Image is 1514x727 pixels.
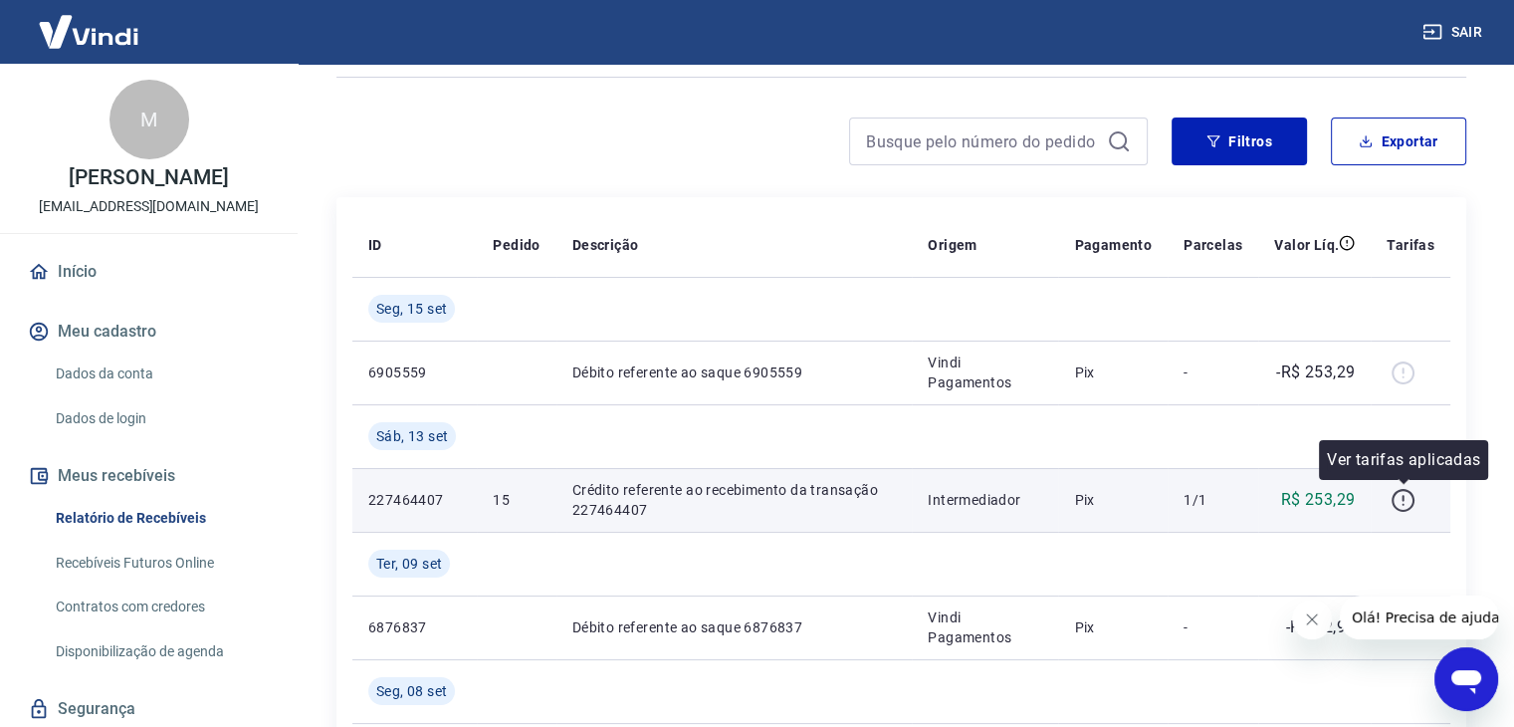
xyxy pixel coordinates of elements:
[48,398,274,439] a: Dados de login
[48,498,274,539] a: Relatório de Recebíveis
[928,607,1042,647] p: Vindi Pagamentos
[368,490,461,510] p: 227464407
[1184,490,1242,510] p: 1/1
[1172,118,1307,165] button: Filtros
[376,426,448,446] span: Sáb, 13 set
[376,299,447,319] span: Seg, 15 set
[24,310,274,354] button: Meu cadastro
[1274,235,1339,255] p: Valor Líq.
[376,681,447,701] span: Seg, 08 set
[109,80,189,159] div: M
[572,363,897,382] p: Débito referente ao saque 6905559
[48,631,274,672] a: Disponibilização de agenda
[48,543,274,584] a: Recebíveis Futuros Online
[1292,600,1332,639] iframe: Fechar mensagem
[1276,361,1355,384] p: -R$ 253,29
[24,454,274,498] button: Meus recebíveis
[1074,490,1152,510] p: Pix
[866,126,1099,156] input: Busque pelo número do pedido
[928,490,1042,510] p: Intermediador
[368,235,382,255] p: ID
[572,480,897,520] p: Crédito referente ao recebimento da transação 227464407
[1331,118,1466,165] button: Exportar
[1074,363,1152,382] p: Pix
[1074,617,1152,637] p: Pix
[1418,14,1490,51] button: Sair
[1340,596,1498,639] iframe: Mensagem da empresa
[24,250,274,294] a: Início
[12,14,167,30] span: Olá! Precisa de ajuda?
[1327,448,1480,472] p: Ver tarifas aplicadas
[928,235,976,255] p: Origem
[1434,647,1498,711] iframe: Botão para abrir a janela de mensagens
[39,196,259,217] p: [EMAIL_ADDRESS][DOMAIN_NAME]
[1184,363,1242,382] p: -
[572,617,897,637] p: Débito referente ao saque 6876837
[1387,235,1434,255] p: Tarifas
[1281,488,1356,512] p: R$ 253,29
[368,617,461,637] p: 6876837
[1286,615,1356,639] p: -R$ 92,95
[69,167,228,188] p: [PERSON_NAME]
[1184,235,1242,255] p: Parcelas
[48,354,274,394] a: Dados da conta
[493,490,540,510] p: 15
[493,235,540,255] p: Pedido
[376,554,442,574] span: Ter, 09 set
[928,353,1042,392] p: Vindi Pagamentos
[572,235,639,255] p: Descrição
[1184,617,1242,637] p: -
[368,363,461,382] p: 6905559
[48,587,274,627] a: Contratos com credores
[24,1,153,62] img: Vindi
[1074,235,1152,255] p: Pagamento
